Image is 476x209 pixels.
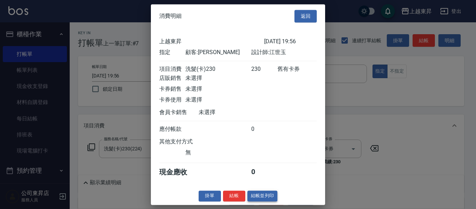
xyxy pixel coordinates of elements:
div: 230 [251,66,277,73]
div: 應付帳款 [159,126,185,133]
div: 未選擇 [185,85,251,93]
button: 掛單 [199,191,221,201]
div: 項目消費 [159,66,185,73]
div: 其他支付方式 [159,138,212,145]
button: 結帳 [223,191,245,201]
div: 設計師: 江世玉 [251,49,317,56]
div: 未選擇 [199,109,264,116]
div: 店販銷售 [159,75,185,82]
button: 返回 [294,10,317,23]
div: 顧客: [PERSON_NAME] [185,49,251,56]
div: 未選擇 [185,96,251,104]
div: 舊有卡券 [277,66,317,73]
div: 未選擇 [185,75,251,82]
div: 卡券銷售 [159,85,185,93]
div: 0 [251,126,277,133]
div: 現金應收 [159,167,199,177]
div: 上越東昇 [159,38,264,45]
div: 指定 [159,49,185,56]
button: 結帳並列印 [247,191,278,201]
div: 卡券使用 [159,96,185,104]
div: 無 [185,149,251,156]
div: 0 [251,167,277,177]
span: 消費明細 [159,13,182,20]
div: 會員卡銷售 [159,109,199,116]
div: 洗髮(卡)230 [185,66,251,73]
div: [DATE] 19:56 [264,38,317,45]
